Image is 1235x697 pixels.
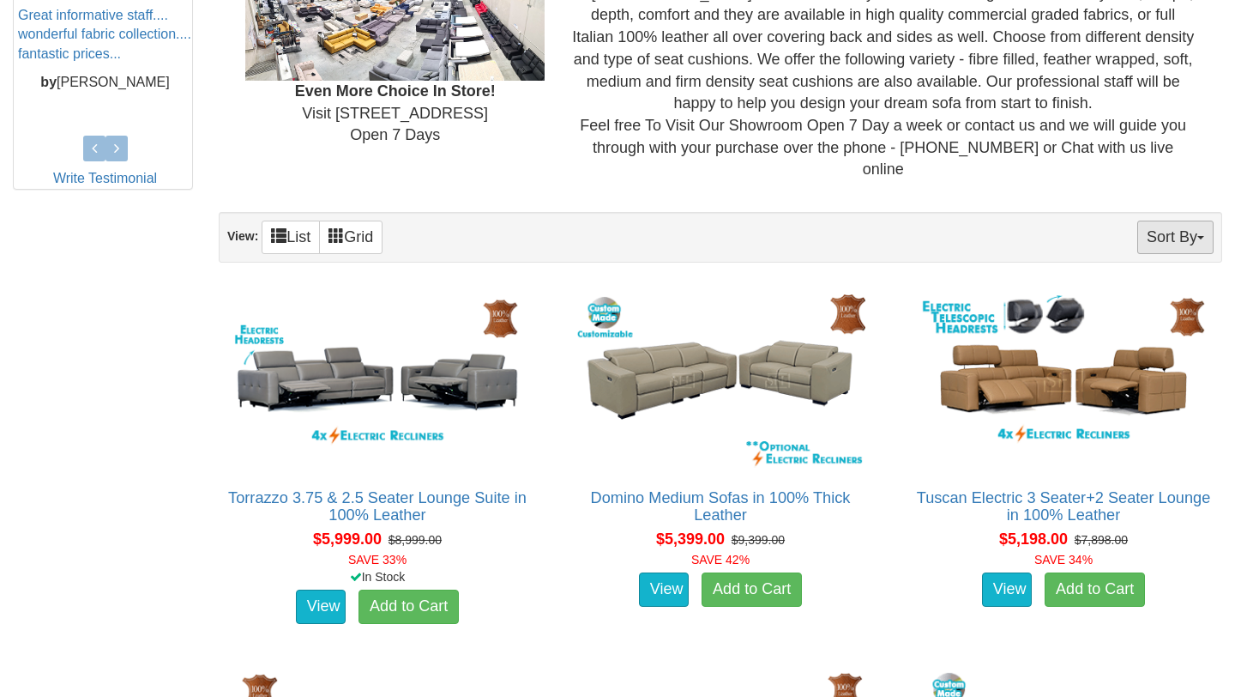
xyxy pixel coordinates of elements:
font: SAVE 42% [691,553,750,567]
a: Grid [319,221,383,254]
strong: View: [227,229,258,243]
a: Domino Medium Sofas in 100% Thick Leather [591,489,851,524]
a: Torrazzo 3.75 & 2.5 Seater Lounge Suite in 100% Leather [228,489,527,524]
del: $7,898.00 [1075,533,1128,547]
span: $5,399.00 [656,530,725,548]
img: Domino Medium Sofas in 100% Thick Leather [571,289,870,472]
del: $9,399.00 [732,533,785,547]
del: $8,999.00 [389,533,442,547]
a: Add to Cart [702,573,802,607]
span: $5,999.00 [313,530,382,548]
font: SAVE 33% [348,553,407,567]
a: View [296,590,346,624]
a: View [982,573,1032,607]
a: List [262,221,320,254]
font: SAVE 34% [1034,553,1093,567]
img: Torrazzo 3.75 & 2.5 Seater Lounge Suite in 100% Leather [228,289,527,472]
span: $5,198.00 [999,530,1068,548]
a: Write Testimonial [53,171,157,185]
a: View [639,573,689,607]
b: by [40,75,57,89]
p: [PERSON_NAME] [18,73,192,93]
a: Great informative staff.... wonderful fabric collection.... fantastic prices... [18,7,191,61]
div: In Stock [215,568,539,585]
img: Tuscan Electric 3 Seater+2 Seater Lounge in 100% Leather [914,289,1213,472]
b: Even More Choice In Store! [295,82,496,100]
a: Add to Cart [358,590,459,624]
button: Sort By [1137,221,1214,254]
a: Add to Cart [1045,573,1145,607]
a: Tuscan Electric 3 Seater+2 Seater Lounge in 100% Leather [917,489,1211,524]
